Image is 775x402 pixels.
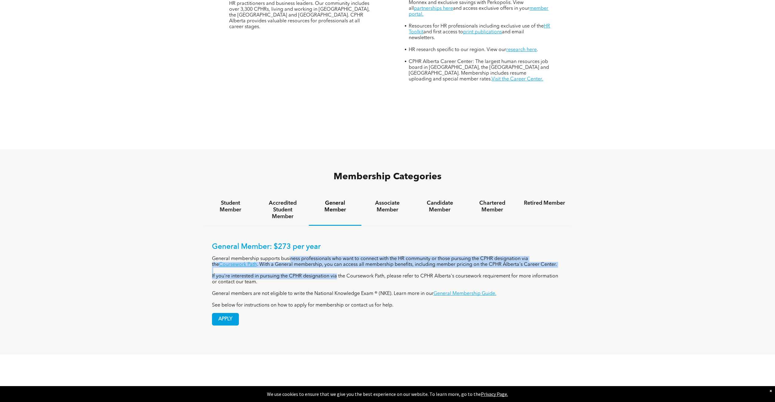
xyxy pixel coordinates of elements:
[463,30,502,35] a: print publications
[262,200,303,220] h4: Accredited Student Member
[212,243,563,251] p: General Member: $273 per year
[367,200,408,213] h4: Associate Member
[212,256,563,268] p: General membership supports business professionals who want to connect with the HR community or t...
[506,47,537,52] a: research here
[212,303,563,308] p: See below for instructions on how to apply for membership or contact us for help.
[492,77,543,82] a: Visit the Career Center.
[212,313,239,326] a: APPLY
[453,6,529,11] span: and access exclusive offers in your
[423,30,463,35] span: and first access to
[419,200,460,213] h4: Candidate Member
[409,6,548,17] a: member portal.
[524,200,565,207] h4: Retired Member
[481,391,508,397] a: Privacy Page.
[219,262,257,267] a: Coursework Path
[409,47,506,52] span: HR research specific to our region. View our
[334,172,441,181] span: Membership Categories
[212,274,563,285] p: If you're interested in pursuing the CPHR designation via the Coursework Path, please refer to CP...
[409,24,544,29] span: Resources for HR professionals including exclusive use of the
[409,24,550,35] a: HR Toolkit
[409,59,549,82] span: CPHR Alberta Career Center: The largest human resources job board in [GEOGRAPHIC_DATA], the [GEOG...
[210,200,251,213] h4: Student Member
[409,30,524,40] span: and email newsletters.
[414,6,453,11] a: partnerships here
[433,291,496,296] a: General Membership Guide.
[314,200,356,213] h4: General Member
[770,388,772,394] div: Dismiss notification
[472,200,513,213] h4: Chartered Member
[212,291,563,297] p: General members are not eligible to write the National Knowledge Exam ® (NKE). Learn more in our
[537,47,538,52] span: .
